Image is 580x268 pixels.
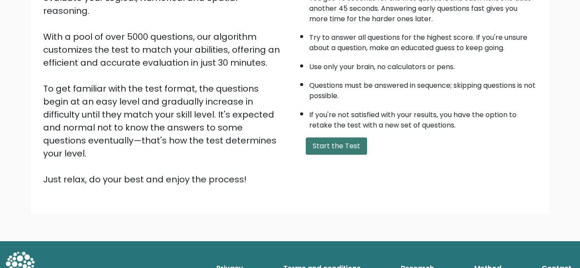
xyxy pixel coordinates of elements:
[309,105,537,131] li: If you're not satisfied with your results, you have the option to retake the test with a new set ...
[309,28,537,53] li: Try to answer all questions for the highest score. If you're unsure about a question, make an edu...
[306,137,367,155] button: Start the Test
[309,57,537,72] li: Use only your brain, no calculators or pens.
[309,76,537,101] li: Questions must be answered in sequence; skipping questions is not possible.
